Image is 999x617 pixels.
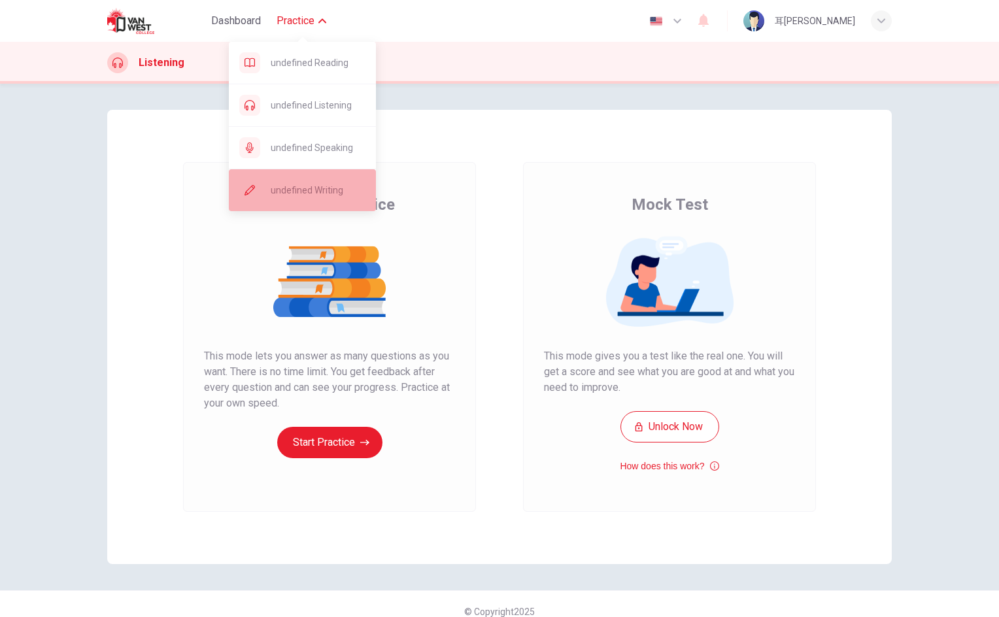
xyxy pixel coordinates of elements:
span: undefined Reading [271,55,365,71]
button: How does this work? [620,458,719,474]
span: undefined Speaking [271,140,365,156]
span: Practice [277,13,314,29]
button: Practice [271,9,331,33]
div: undefined Speaking [229,127,376,169]
div: 耳[PERSON_NAME] [775,13,855,29]
span: undefined Listening [271,97,365,113]
h1: Listening [139,55,184,71]
button: Start Practice [277,427,382,458]
div: undefined Writing [229,169,376,211]
img: Profile picture [743,10,764,31]
span: Dashboard [211,13,261,29]
img: en [648,16,664,26]
span: Mock Test [632,194,708,215]
div: undefined Reading [229,42,376,84]
span: This mode lets you answer as many questions as you want. There is no time limit. You get feedback... [204,348,455,411]
span: undefined Writing [271,182,365,198]
span: © Copyright 2025 [464,607,535,617]
div: undefined Listening [229,84,376,126]
button: Unlock Now [620,411,719,442]
button: Dashboard [206,9,266,33]
span: This mode gives you a test like the real one. You will get a score and see what you are good at a... [544,348,795,395]
a: Van West logo [107,8,206,34]
img: Van West logo [107,8,176,34]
